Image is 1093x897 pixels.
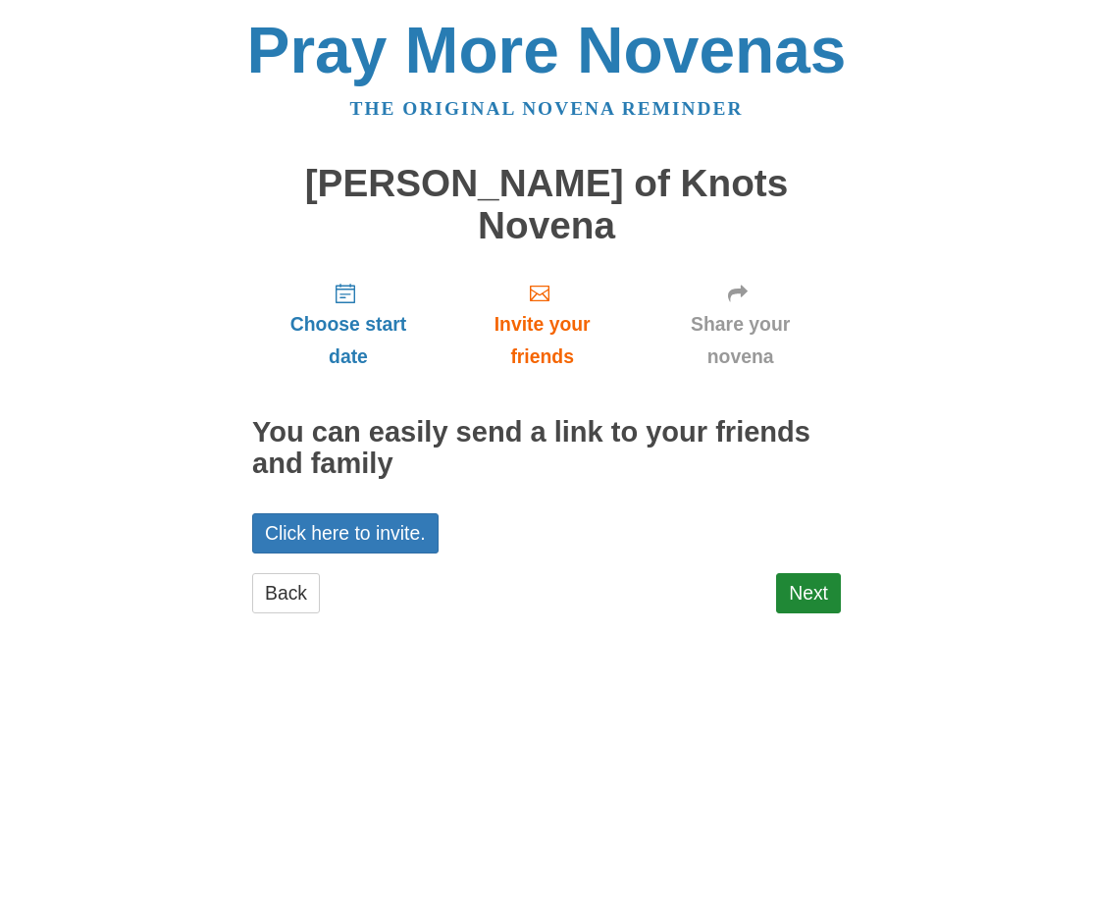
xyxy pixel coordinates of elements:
a: Choose start date [252,266,444,383]
h2: You can easily send a link to your friends and family [252,417,841,480]
span: Share your novena [659,308,821,373]
a: Back [252,573,320,613]
h1: [PERSON_NAME] of Knots Novena [252,163,841,246]
a: Invite your friends [444,266,640,383]
a: Pray More Novenas [247,14,847,86]
a: Share your novena [640,266,841,383]
a: The original novena reminder [350,98,744,119]
span: Choose start date [272,308,425,373]
a: Next [776,573,841,613]
span: Invite your friends [464,308,620,373]
a: Click here to invite. [252,513,439,554]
